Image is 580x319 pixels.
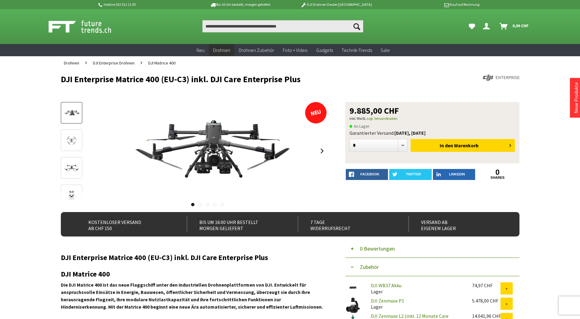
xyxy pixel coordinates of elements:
span: Drohnen [213,47,230,53]
img: Vorschau: DJI Enterprise Matrice 400 (EU-C3) inkl. DJI Care Enterprise Plus [63,108,80,118]
span: Drohnen [64,60,79,66]
img: Shop Futuretrends - zur Startseite wechseln [49,19,125,34]
a: Neue Produkte [573,82,579,113]
span: LinkedIn [449,172,465,176]
b: [DATE], [DATE] [394,130,426,136]
p: Kauf auf Rechnung [384,1,479,8]
span: Sale [381,47,390,53]
p: DJI Drohnen Dealer [GEOGRAPHIC_DATA] [288,1,384,8]
img: DJI Enterprise Matrice 400 (EU-C3) inkl. DJI Care Enterprise Plus [121,102,294,200]
a: Gadgets [312,44,337,57]
a: facebook [346,169,388,180]
p: Hotline 032 511 11 03 [98,1,193,8]
span: twitter [406,172,421,176]
span: Neu [197,47,205,53]
div: Versand ab eigenem Lager [408,217,506,232]
a: twitter [389,169,432,180]
span: Technik-Trends [342,47,372,53]
img: DJI WB37 Akku [345,282,360,292]
a: zzgl. Versandkosten [366,116,397,121]
div: Kostenloser Versand ab CHF 150 [76,217,174,232]
a: Sale [376,44,394,57]
input: Produkt, Marke, Kategorie, EAN, Artikelnummer… [202,20,363,32]
a: DJI Matrice 400 [145,56,179,70]
div: Garantierter Versand: [349,130,515,136]
a: Neu [192,44,209,57]
span: An Lager [349,123,370,130]
div: 14.041,96 CHF [472,313,501,319]
img: DJI Enterprise [483,75,519,81]
a: DJI Enterprise Drohnen [90,56,138,70]
a: Drohnen [61,56,82,70]
span: Warenkorb [454,142,478,148]
p: Bis 16 Uhr bestellt, morgen geliefert. [193,1,288,8]
button: Zubehör [345,258,519,276]
strong: Die DJI Matrice 400 ist das neue Flaggschiff unter den industriellen Drohnenplattformen von DJI. ... [61,282,323,310]
div: Lager [366,282,467,295]
a: DJI WB37 Akku [371,282,401,288]
div: Bis um 16:00 Uhr bestellt Morgen geliefert [187,217,284,232]
span: Gadgets [316,47,333,53]
div: Lager [366,298,467,310]
img: DJI Zenmuse P1 [345,298,360,313]
div: 74,97 CHF [472,282,501,288]
a: LinkedIn [433,169,475,180]
a: Dein Konto [481,20,495,32]
h2: DJI Matrice 400 [61,270,327,278]
a: Technik-Trends [337,44,376,57]
a: Warenkorb [497,20,532,32]
a: Meine Favoriten [466,20,478,32]
button: In den Warenkorb [411,139,515,152]
span: Foto + Video [283,47,308,53]
div: 5.478,00 CHF [472,298,501,304]
button: 0 Bewertungen [345,240,519,258]
div: 7 Tage Widerrufsrecht [298,217,395,232]
a: Drohnen Zubehör [235,44,279,57]
a: shares [476,176,519,180]
a: 0 [476,169,519,176]
span: 9.885,00 CHF [349,106,399,115]
span: Drohnen Zubehör [239,47,274,53]
span: DJI Enterprise Drohnen [93,60,135,66]
span: In den [440,142,453,148]
a: Drohnen [209,44,235,57]
button: Suchen [350,20,363,32]
h1: DJI Enterprise Matrice 400 (EU-C3) inkl. DJI Care Enterprise Plus [61,75,428,84]
span: 0,00 CHF [512,21,529,31]
span: facebook [360,172,379,176]
h2: DJI Enterprise Matrice 400 (EU-C3) inkl. DJI Care Enterprise Plus [61,254,327,262]
a: DJI Zenmuse P1 [371,298,404,304]
span: DJI Matrice 400 [148,60,175,66]
p: inkl. MwSt. [349,115,515,122]
a: Foto + Video [279,44,312,57]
